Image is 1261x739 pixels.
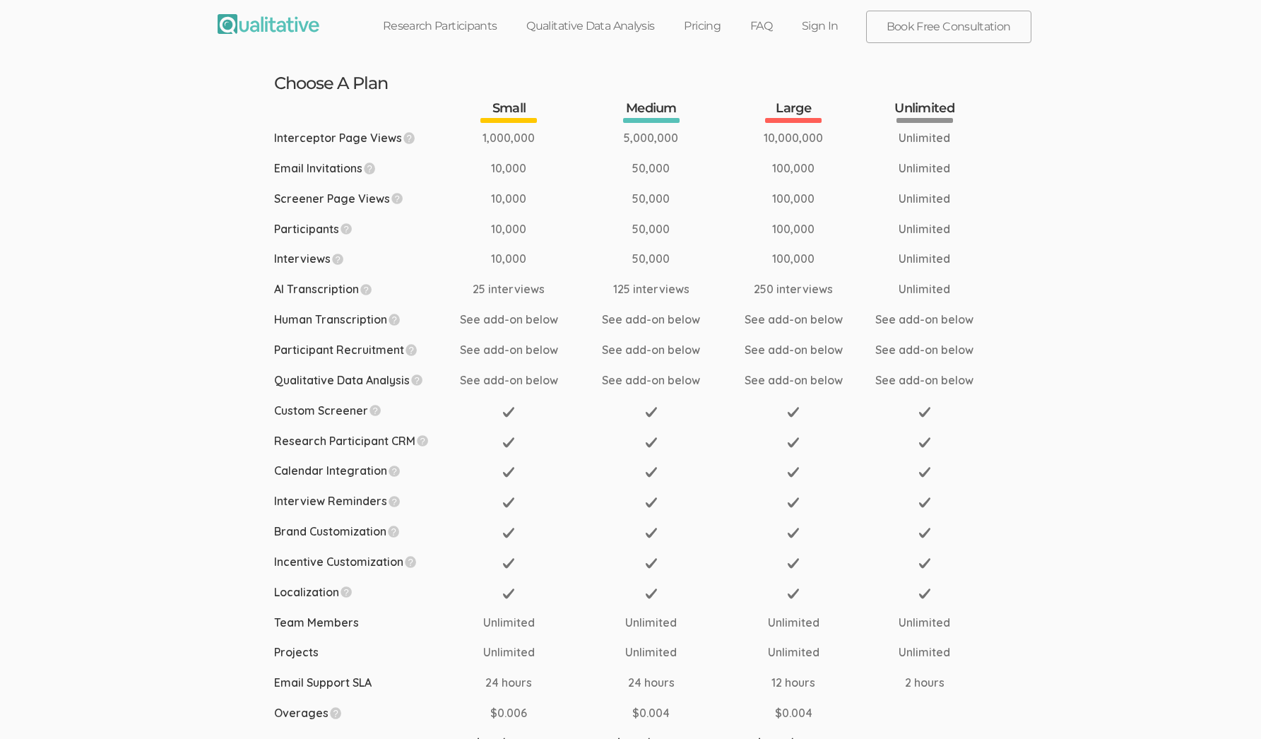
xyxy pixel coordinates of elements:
[449,365,591,396] td: See add-on below
[591,608,733,638] td: Unlimited
[274,214,449,244] td: Participants
[919,466,930,478] img: check.16x16.gray.svg
[274,426,449,456] td: Research Participant CRM
[360,283,372,295] img: question.svg
[591,214,733,244] td: 50,000
[788,588,799,599] img: check.16x16.gray.svg
[332,253,344,265] img: question.svg
[274,608,449,638] td: Team Members
[591,274,733,305] td: 125 interviews
[788,497,799,508] img: check.16x16.gray.svg
[875,305,974,335] td: See add-on below
[389,465,401,477] img: question.svg
[875,274,974,305] td: Unlimited
[449,668,591,698] td: 24 hours
[733,244,875,274] td: 100,000
[591,123,733,153] td: 5,000,000
[733,123,875,153] td: 10,000,000
[274,244,449,274] td: Interviews
[388,525,400,537] img: question.svg
[875,335,974,365] td: See add-on below
[919,588,930,599] img: check.16x16.gray.svg
[511,11,669,42] a: Qualitative Data Analysis
[503,437,514,448] img: check.16x16.gray.svg
[875,214,974,244] td: Unlimited
[503,527,514,538] img: check.16x16.gray.svg
[733,274,875,305] td: 250 interviews
[591,305,733,335] td: See add-on below
[341,223,353,235] img: question.svg
[449,274,591,305] td: 25 interviews
[788,527,799,538] img: check.16x16.gray.svg
[449,214,591,244] td: 10,000
[591,637,733,668] td: Unlimited
[646,437,657,448] img: check.16x16.gray.svg
[274,396,449,426] td: Custom Screener
[733,100,875,123] th: Large
[274,274,449,305] td: AI Transcription
[274,698,449,728] td: Overages
[733,365,875,396] td: See add-on below
[274,184,449,214] td: Screener Page Views
[591,365,733,396] td: See add-on below
[274,637,449,668] td: Projects
[646,588,657,599] img: check.16x16.gray.svg
[1190,671,1261,739] iframe: Chat Widget
[341,586,353,598] img: question.svg
[274,547,449,577] td: Incentive Customization
[449,637,591,668] td: Unlimited
[919,497,930,508] img: check.16x16.gray.svg
[591,100,733,123] th: Medium
[274,486,449,516] td: Interview Reminders
[449,153,591,184] td: 10,000
[503,588,514,599] img: check.16x16.gray.svg
[591,244,733,274] td: 50,000
[274,516,449,547] td: Brand Customization
[919,437,930,448] img: check.16x16.gray.svg
[733,668,875,698] td: 12 hours
[1190,671,1261,739] div: Widget de chat
[875,153,974,184] td: Unlimited
[591,698,733,728] td: $0.004
[274,153,449,184] td: Email Invitations
[669,11,735,42] a: Pricing
[503,406,514,418] img: check.16x16.gray.svg
[875,244,974,274] td: Unlimited
[449,698,591,728] td: $0.006
[389,313,401,325] img: question.svg
[417,434,429,447] img: question.svg
[274,577,449,608] td: Localization
[449,335,591,365] td: See add-on below
[449,244,591,274] td: 10,000
[787,11,853,42] a: Sign In
[449,608,591,638] td: Unlimited
[875,637,974,668] td: Unlimited
[274,365,449,396] td: Qualitative Data Analysis
[503,497,514,508] img: check.16x16.gray.svg
[919,527,930,538] img: check.16x16.gray.svg
[919,557,930,569] img: check.16x16.gray.svg
[646,497,657,508] img: check.16x16.gray.svg
[919,406,930,418] img: check.16x16.gray.svg
[405,343,418,355] img: question.svg
[591,184,733,214] td: 50,000
[875,100,974,123] th: Unlimited
[330,707,342,719] img: question.svg
[591,335,733,365] td: See add-on below
[733,184,875,214] td: 100,000
[733,214,875,244] td: 100,000
[733,608,875,638] td: Unlimited
[646,527,657,538] img: check.16x16.gray.svg
[503,466,514,478] img: check.16x16.gray.svg
[449,123,591,153] td: 1,000,000
[788,437,799,448] img: check.16x16.gray.svg
[733,305,875,335] td: See add-on below
[788,557,799,569] img: check.16x16.gray.svg
[411,374,423,386] img: question.svg
[875,365,974,396] td: See add-on below
[591,668,733,698] td: 24 hours
[218,14,319,34] img: Qualitative
[788,406,799,418] img: check.16x16.gray.svg
[875,123,974,153] td: Unlimited
[369,404,381,416] img: question.svg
